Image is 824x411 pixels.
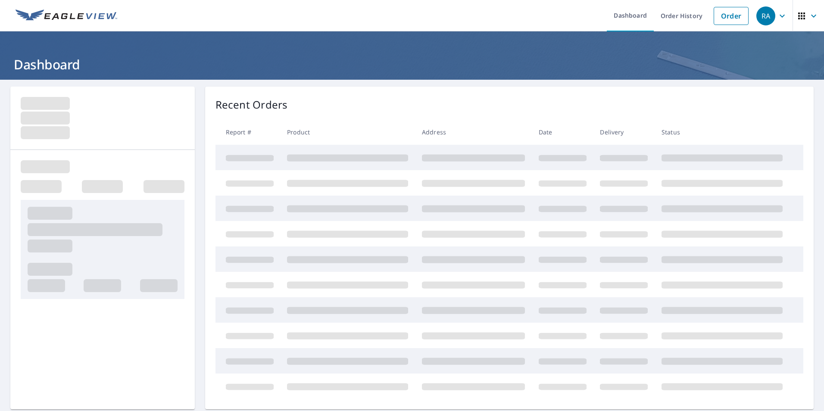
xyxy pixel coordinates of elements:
th: Address [415,119,532,145]
th: Product [280,119,415,145]
th: Date [532,119,593,145]
div: RA [756,6,775,25]
h1: Dashboard [10,56,814,73]
th: Delivery [593,119,655,145]
img: EV Logo [16,9,117,22]
a: Order [714,7,749,25]
p: Recent Orders [215,97,288,112]
th: Status [655,119,790,145]
th: Report # [215,119,281,145]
